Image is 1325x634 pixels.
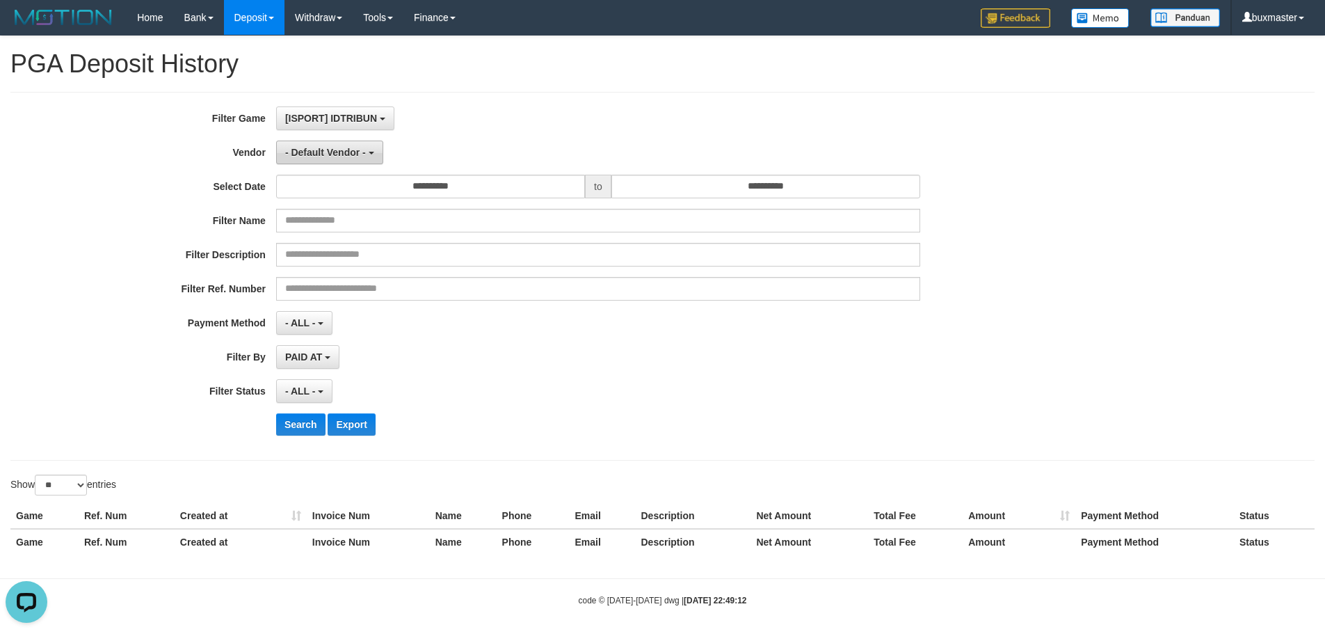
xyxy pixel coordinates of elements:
[497,529,570,555] th: Phone
[285,113,377,124] span: [ISPORT] IDTRIBUN
[1150,8,1220,27] img: panduan.png
[1071,8,1130,28] img: Button%20Memo.svg
[307,503,430,529] th: Invoice Num
[6,6,47,47] button: Open LiveChat chat widget
[430,529,497,555] th: Name
[1075,503,1234,529] th: Payment Method
[497,503,570,529] th: Phone
[79,503,175,529] th: Ref. Num
[1075,529,1234,555] th: Payment Method
[981,8,1050,28] img: Feedback.jpg
[750,503,868,529] th: Net Amount
[276,141,383,164] button: - Default Vendor -
[635,529,750,555] th: Description
[276,379,332,403] button: - ALL -
[1234,503,1315,529] th: Status
[328,413,375,436] button: Export
[307,529,430,555] th: Invoice Num
[10,50,1315,78] h1: PGA Deposit History
[579,596,747,605] small: code © [DATE]-[DATE] dwg |
[79,529,175,555] th: Ref. Num
[285,386,316,397] span: - ALL -
[276,345,339,369] button: PAID AT
[430,503,497,529] th: Name
[963,503,1075,529] th: Amount
[570,529,636,555] th: Email
[10,7,116,28] img: MOTION_logo.png
[276,413,326,436] button: Search
[276,311,332,335] button: - ALL -
[276,106,394,130] button: [ISPORT] IDTRIBUN
[1234,529,1315,555] th: Status
[868,529,963,555] th: Total Fee
[285,351,322,363] span: PAID AT
[175,529,307,555] th: Created at
[868,503,963,529] th: Total Fee
[10,475,116,496] label: Show entries
[570,503,636,529] th: Email
[963,529,1075,555] th: Amount
[10,529,79,555] th: Game
[585,175,611,198] span: to
[10,503,79,529] th: Game
[635,503,750,529] th: Description
[285,147,366,158] span: - Default Vendor -
[684,596,746,605] strong: [DATE] 22:49:12
[750,529,868,555] th: Net Amount
[35,475,87,496] select: Showentries
[175,503,307,529] th: Created at
[285,317,316,328] span: - ALL -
